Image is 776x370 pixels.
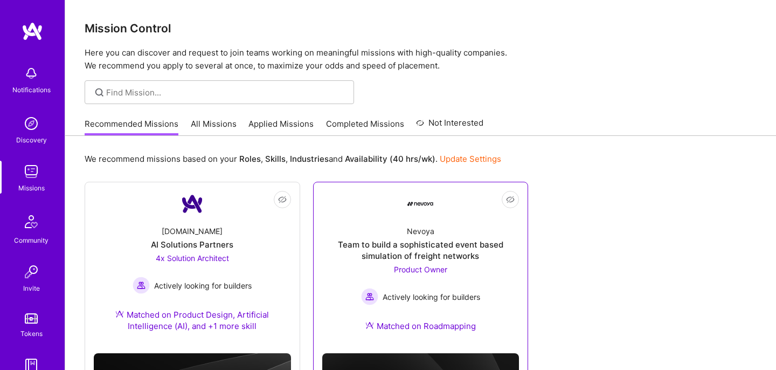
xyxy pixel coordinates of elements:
[365,321,374,330] img: Ateam Purple Icon
[191,118,237,136] a: All Missions
[394,265,447,274] span: Product Owner
[93,86,106,99] i: icon SearchGrey
[440,154,501,164] a: Update Settings
[248,118,314,136] a: Applied Missions
[85,118,178,136] a: Recommended Missions
[25,313,38,324] img: tokens
[361,288,378,305] img: Actively looking for builders
[115,310,124,318] img: Ateam Purple Icon
[16,134,47,146] div: Discovery
[322,191,519,345] a: Company LogoNevoyaTeam to build a sophisticated event based simulation of freight networksProduct...
[94,309,291,332] div: Matched on Product Design, Artificial Intelligence (AI), and +1 more skill
[85,46,757,72] p: Here you can discover and request to join teams working on meaningful missions with high-quality ...
[365,320,476,332] div: Matched on Roadmapping
[383,291,480,303] span: Actively looking for builders
[407,202,433,206] img: Company Logo
[85,22,757,35] h3: Mission Control
[22,22,43,41] img: logo
[106,87,346,98] input: Find Mission...
[133,277,150,294] img: Actively looking for builders
[18,209,44,235] img: Community
[156,253,229,263] span: 4x Solution Architect
[14,235,48,246] div: Community
[407,225,434,237] div: Nevoya
[18,182,45,194] div: Missions
[151,239,233,250] div: AI Solutions Partners
[20,113,42,134] img: discovery
[12,84,51,95] div: Notifications
[20,161,42,182] img: teamwork
[506,195,515,204] i: icon EyeClosed
[154,280,252,291] span: Actively looking for builders
[20,328,43,339] div: Tokens
[20,261,42,283] img: Invite
[265,154,286,164] b: Skills
[416,117,483,136] a: Not Interested
[326,118,404,136] a: Completed Missions
[179,191,205,217] img: Company Logo
[20,63,42,84] img: bell
[162,225,223,237] div: [DOMAIN_NAME]
[85,153,501,165] p: We recommend missions based on your , , and .
[94,191,291,345] a: Company Logo[DOMAIN_NAME]AI Solutions Partners4x Solution Architect Actively looking for builders...
[322,239,519,262] div: Team to build a sophisticated event based simulation of freight networks
[278,195,287,204] i: icon EyeClosed
[23,283,40,294] div: Invite
[290,154,329,164] b: Industries
[345,154,435,164] b: Availability (40 hrs/wk)
[239,154,261,164] b: Roles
